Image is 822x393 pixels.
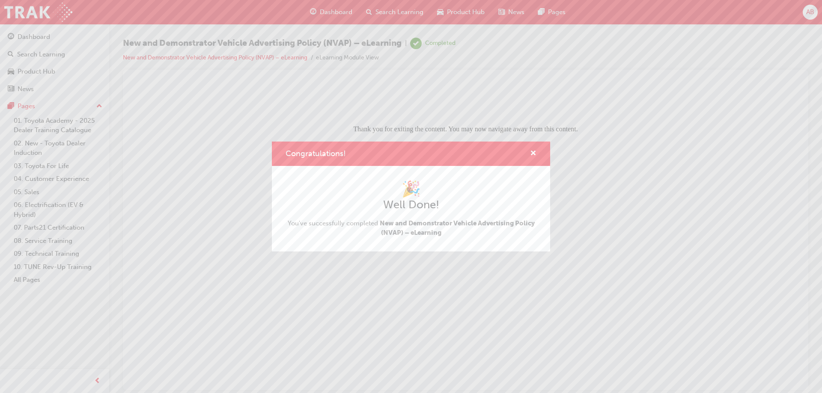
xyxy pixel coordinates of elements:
[3,3,668,50] center: Thank you for exiting the content. You may now navigate away from this content.
[286,219,536,238] span: You've successfully completed
[272,142,550,251] div: Congratulations!
[286,149,346,158] span: Congratulations!
[380,219,535,237] span: New and Demonstrator Vehicle Advertising Policy (NVAP) – eLearning
[530,150,536,158] span: cross-icon
[286,180,536,198] h1: 🎉
[286,198,536,212] h2: Well Done!
[530,148,536,159] button: cross-icon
